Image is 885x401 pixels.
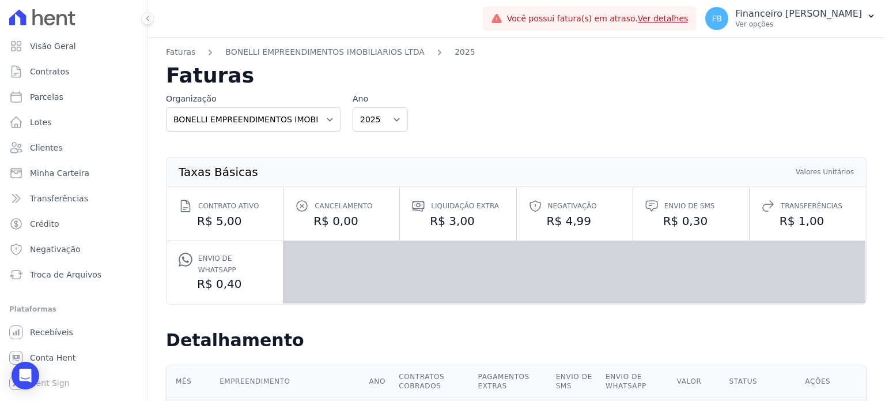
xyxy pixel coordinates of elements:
label: Organização [166,93,341,105]
a: Contratos [5,60,142,83]
span: Crédito [30,218,59,230]
span: Negativação [30,243,81,255]
a: 2025 [455,46,475,58]
a: Clientes [5,136,142,159]
span: Conta Hent [30,352,75,363]
a: Conta Hent [5,346,142,369]
a: Crédito [5,212,142,235]
div: Open Intercom Messenger [12,362,39,389]
span: Troca de Arquivos [30,269,101,280]
a: Negativação [5,238,142,261]
span: Liquidação extra [431,200,499,212]
dd: R$ 0,00 [295,213,388,229]
span: Envio de Whatsapp [198,253,271,276]
label: Ano [353,93,408,105]
dd: R$ 4,99 [528,213,621,229]
a: Recebíveis [5,321,142,344]
nav: Breadcrumb [166,46,867,65]
th: Ano [365,365,395,398]
p: Financeiro [PERSON_NAME] [735,8,862,20]
th: Ações [800,365,866,398]
h2: Detalhamento [166,330,867,351]
th: Empreendimento [215,365,364,398]
span: Clientes [30,142,62,153]
a: Ver detalhes [638,14,689,23]
span: Você possui fatura(s) em atraso. [507,13,689,25]
dd: R$ 0,40 [179,276,271,292]
dd: R$ 3,00 [411,213,504,229]
span: Parcelas [30,91,63,103]
th: Status [725,365,801,398]
th: Taxas Básicas [178,167,259,177]
span: Envio de SMS [664,200,715,212]
th: Envio de SMS [551,365,601,398]
div: Plataformas [9,302,138,316]
h2: Faturas [166,65,867,86]
dd: R$ 5,00 [179,213,271,229]
button: FB Financeiro [PERSON_NAME] Ver opções [696,2,885,35]
span: Transferências [30,193,88,204]
span: Contratos [30,66,69,77]
span: Transferências [781,200,842,212]
span: Negativação [548,200,597,212]
span: Minha Carteira [30,167,89,179]
th: Envio de Whatsapp [601,365,672,398]
th: Valores Unitários [795,167,854,177]
a: BONELLI EMPREENDIMENTOS IMOBILIARIOS LTDA [225,46,425,58]
th: Mês [167,365,215,398]
a: Troca de Arquivos [5,263,142,286]
a: Faturas [166,46,195,58]
dd: R$ 1,00 [761,213,854,229]
a: Transferências [5,187,142,210]
span: Contrato ativo [198,200,259,212]
span: FB [712,14,722,23]
span: Visão Geral [30,40,76,52]
span: Recebíveis [30,327,73,338]
th: Pagamentos extras [474,365,551,398]
a: Visão Geral [5,35,142,58]
a: Parcelas [5,85,142,108]
span: Lotes [30,117,52,128]
th: Contratos cobrados [394,365,473,398]
dd: R$ 0,30 [645,213,737,229]
span: Cancelamento [315,200,372,212]
p: Ver opções [735,20,862,29]
th: Valor [672,365,725,398]
a: Lotes [5,111,142,134]
a: Minha Carteira [5,162,142,185]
